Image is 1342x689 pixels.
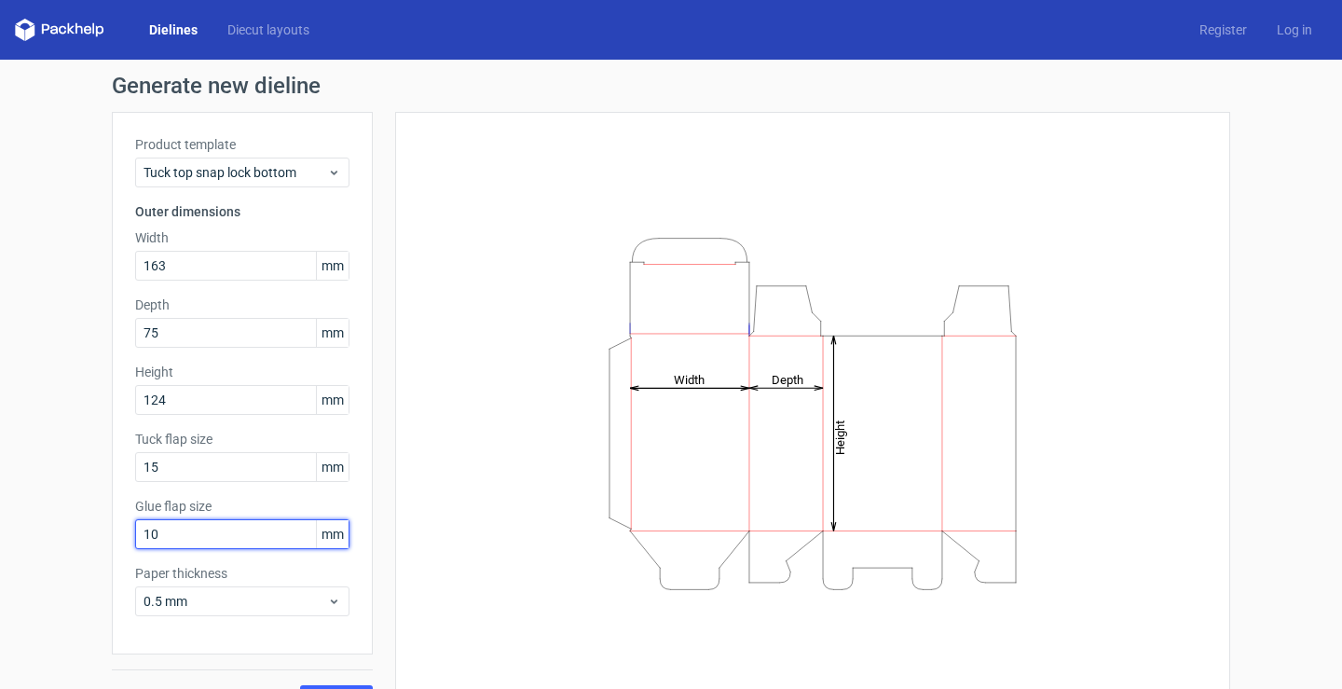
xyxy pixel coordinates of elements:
[135,430,349,448] label: Tuck flap size
[1262,21,1327,39] a: Log in
[144,163,327,182] span: Tuck top snap lock bottom
[135,564,349,583] label: Paper thickness
[144,592,327,611] span: 0.5 mm
[674,372,705,386] tspan: Width
[212,21,324,39] a: Diecut layouts
[316,319,349,347] span: mm
[316,520,349,548] span: mm
[112,75,1230,97] h1: Generate new dieline
[135,135,349,154] label: Product template
[135,202,349,221] h3: Outer dimensions
[833,420,847,454] tspan: Height
[135,296,349,314] label: Depth
[135,228,349,247] label: Width
[134,21,212,39] a: Dielines
[772,372,803,386] tspan: Depth
[135,363,349,381] label: Height
[1185,21,1262,39] a: Register
[135,497,349,516] label: Glue flap size
[316,453,349,481] span: mm
[316,252,349,280] span: mm
[316,386,349,414] span: mm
